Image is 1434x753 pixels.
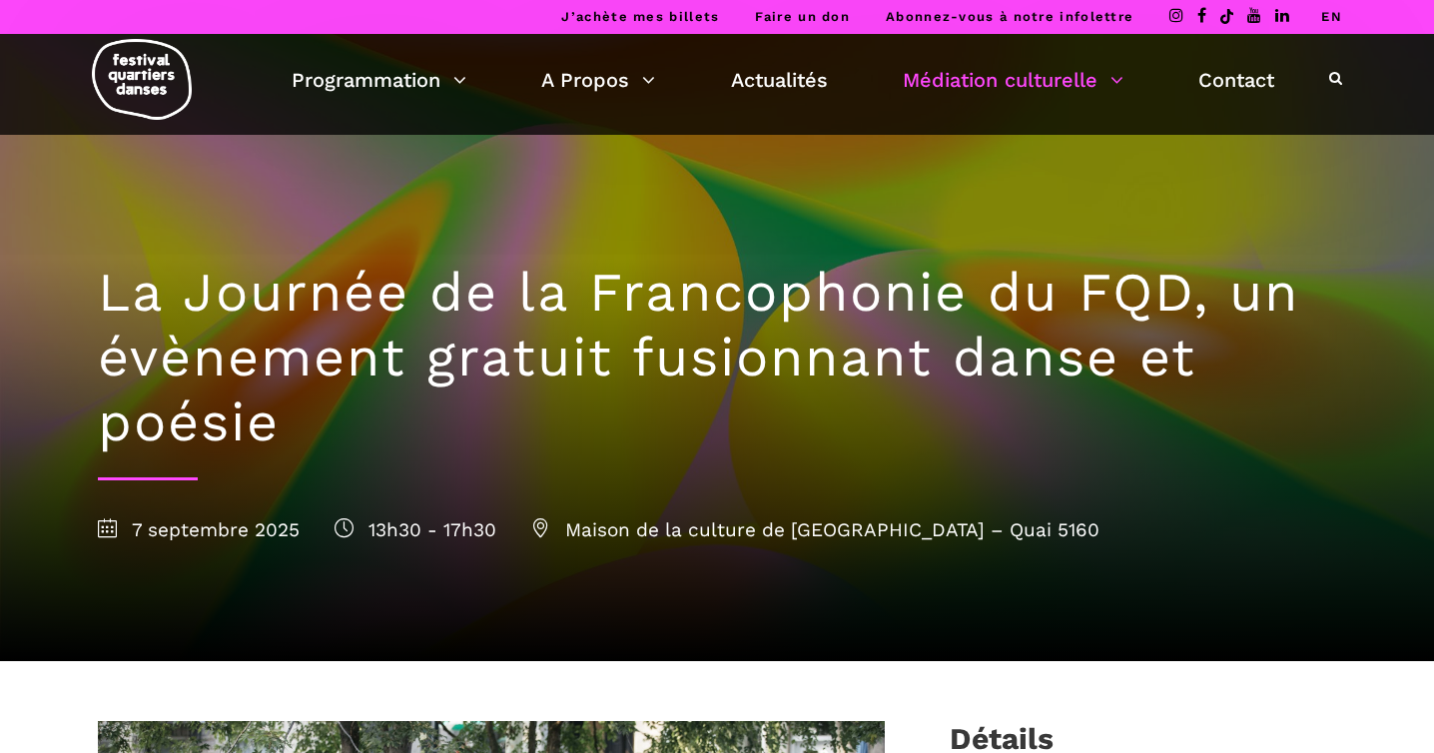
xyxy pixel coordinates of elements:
[886,9,1133,24] a: Abonnez-vous à notre infolettre
[1321,9,1342,24] a: EN
[561,9,719,24] a: J’achète mes billets
[335,518,496,541] span: 13h30 - 17h30
[98,261,1336,454] h1: La Journée de la Francophonie du FQD, un évènement gratuit fusionnant danse et poésie
[903,63,1123,97] a: Médiation culturelle
[531,518,1099,541] span: Maison de la culture de [GEOGRAPHIC_DATA] – Quai 5160
[292,63,466,97] a: Programmation
[755,9,850,24] a: Faire un don
[731,63,828,97] a: Actualités
[92,39,192,120] img: logo-fqd-med
[541,63,655,97] a: A Propos
[1198,63,1274,97] a: Contact
[98,518,300,541] span: 7 septembre 2025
